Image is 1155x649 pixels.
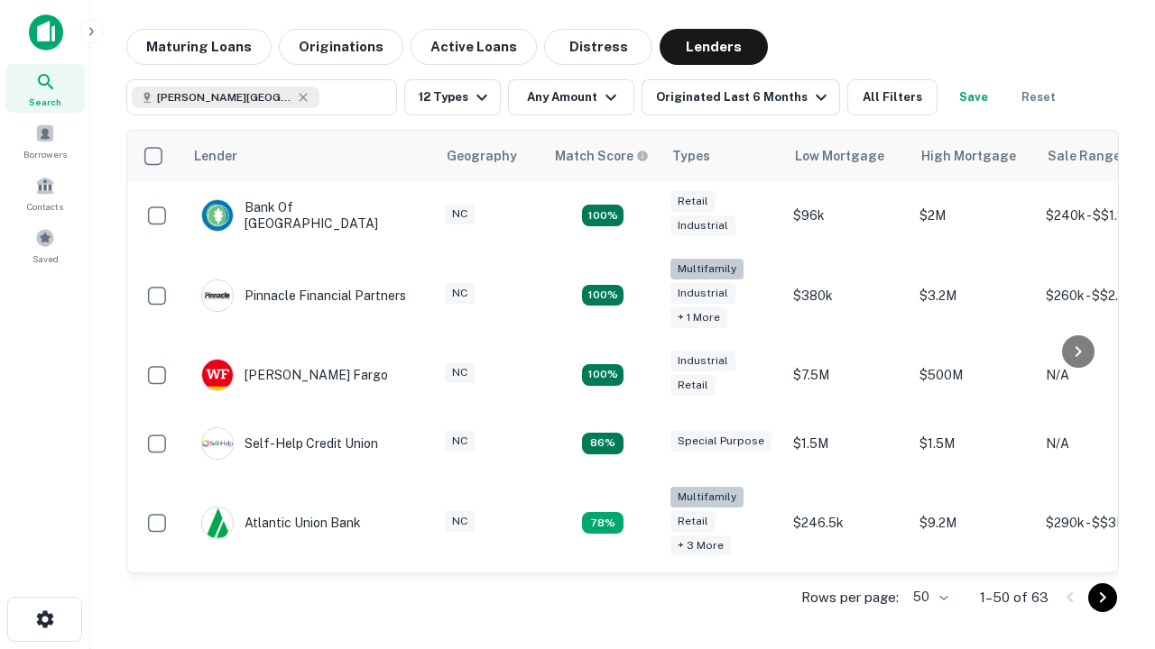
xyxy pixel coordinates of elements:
[582,364,624,386] div: Matching Properties: 14, hasApolloMatch: undefined
[445,204,475,224] div: NC
[29,14,63,50] img: capitalize-icon.png
[784,341,910,409] td: $7.5M
[921,145,1016,167] div: High Mortgage
[202,360,233,390] img: picture
[582,433,624,454] div: Matching Properties: 11, hasApolloMatch: undefined
[784,478,910,569] td: $246.5k
[202,428,233,459] img: picture
[906,584,951,610] div: 50
[670,307,727,328] div: + 1 more
[1010,79,1067,115] button: Reset
[784,409,910,478] td: $1.5M
[202,280,233,311] img: picture
[436,131,544,181] th: Geography
[1048,145,1121,167] div: Sale Range
[660,29,768,65] button: Lenders
[279,29,403,65] button: Originations
[202,200,233,231] img: picture
[670,351,735,371] div: Industrial
[126,29,272,65] button: Maturing Loans
[32,251,59,266] span: Saved
[670,487,744,507] div: Multifamily
[910,409,1037,478] td: $1.5M
[201,199,418,232] div: Bank Of [GEOGRAPHIC_DATA]
[945,79,1003,115] button: Save your search to get updates of matches that match your search criteria.
[447,145,517,167] div: Geography
[642,79,840,115] button: Originated Last 6 Months
[910,478,1037,569] td: $9.2M
[555,146,649,166] div: Capitalize uses an advanced AI algorithm to match your search with the best lender. The match sco...
[27,199,63,214] span: Contacts
[784,181,910,250] td: $96k
[847,79,938,115] button: All Filters
[194,145,237,167] div: Lender
[555,146,645,166] h6: Match Score
[670,191,716,212] div: Retail
[784,131,910,181] th: Low Mortgage
[5,169,85,217] a: Contacts
[661,131,784,181] th: Types
[656,87,832,108] div: Originated Last 6 Months
[910,131,1037,181] th: High Mortgage
[544,29,652,65] button: Distress
[672,145,710,167] div: Types
[582,285,624,306] div: Matching Properties: 23, hasApolloMatch: undefined
[1088,583,1117,612] button: Go to next page
[980,587,1049,608] p: 1–50 of 63
[801,587,899,608] p: Rows per page:
[202,507,233,538] img: picture
[670,259,744,279] div: Multifamily
[404,79,501,115] button: 12 Types
[411,29,537,65] button: Active Loans
[445,431,475,452] div: NC
[910,250,1037,341] td: $3.2M
[670,511,716,532] div: Retail
[201,507,361,539] div: Atlantic Union Bank
[445,362,475,383] div: NC
[29,95,61,109] span: Search
[23,147,67,161] span: Borrowers
[508,79,634,115] button: Any Amount
[670,431,772,452] div: Special Purpose
[201,427,378,460] div: Self-help Credit Union
[1065,447,1155,534] iframe: Chat Widget
[670,535,731,556] div: + 3 more
[582,512,624,534] div: Matching Properties: 10, hasApolloMatch: undefined
[795,145,884,167] div: Low Mortgage
[910,181,1037,250] td: $2M
[5,116,85,165] a: Borrowers
[544,131,661,181] th: Capitalize uses an advanced AI algorithm to match your search with the best lender. The match sco...
[670,283,735,304] div: Industrial
[784,250,910,341] td: $380k
[670,215,735,236] div: Industrial
[201,359,388,391] div: [PERSON_NAME] Fargo
[910,341,1037,409] td: $500M
[157,89,292,105] span: [PERSON_NAME][GEOGRAPHIC_DATA], [GEOGRAPHIC_DATA]
[670,375,716,396] div: Retail
[445,283,475,304] div: NC
[183,131,436,181] th: Lender
[201,279,406,312] div: Pinnacle Financial Partners
[5,64,85,113] a: Search
[5,221,85,270] a: Saved
[445,511,475,532] div: NC
[582,205,624,226] div: Matching Properties: 15, hasApolloMatch: undefined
